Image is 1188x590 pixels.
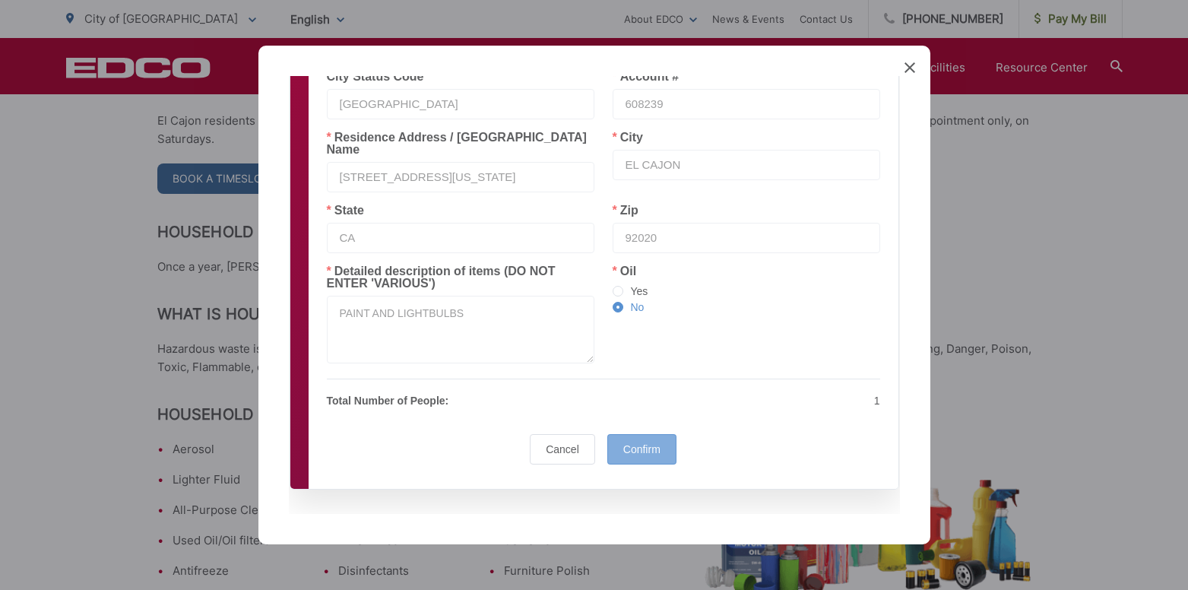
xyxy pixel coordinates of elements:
label: Residence Address / [GEOGRAPHIC_DATA] Name [327,132,594,156]
label: Zip [613,205,638,217]
label: City Status Code [327,71,424,83]
label: Account # [613,71,680,83]
label: Detailed description of items (DO NOT ENTER 'VARIOUS') [327,265,594,290]
span: Yes [623,285,648,297]
p: Total Number of People: [327,392,594,410]
label: Oil [613,265,637,278]
label: State [327,205,364,217]
span: Confirm [623,443,661,455]
span: Cancel [546,443,579,455]
span: No [623,301,645,313]
label: City [613,132,643,144]
p: 1 [613,392,880,410]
